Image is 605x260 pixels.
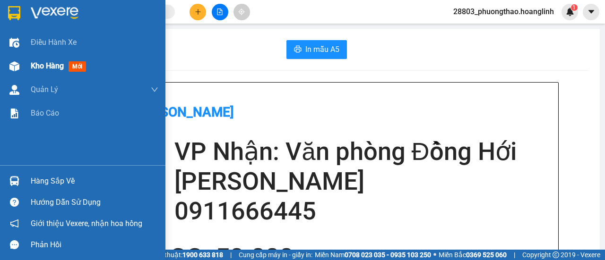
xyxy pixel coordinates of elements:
[433,253,436,257] span: ⚪️
[216,8,223,15] span: file-add
[174,167,553,196] h2: [PERSON_NAME]
[239,250,312,260] span: Cung cấp máy in - giấy in:
[9,176,19,186] img: warehouse-icon
[151,86,158,93] span: down
[57,22,159,38] b: [PERSON_NAME]
[132,104,234,120] b: [PERSON_NAME]
[233,4,250,20] button: aim
[571,4,578,11] sup: 1
[174,137,553,167] h2: VP Nhận: Văn phòng Đồng Hới
[315,250,431,260] span: Miền Nam
[583,4,599,20] button: caret-down
[195,8,201,15] span: plus
[136,250,223,260] span: Hỗ trợ kỹ thuật:
[10,198,19,207] span: question-circle
[294,45,302,54] span: printer
[31,61,64,70] span: Kho hàng
[566,8,574,16] img: icon-new-feature
[9,85,19,95] img: warehouse-icon
[230,250,232,260] span: |
[345,251,431,259] strong: 0708 023 035 - 0935 103 250
[305,43,339,55] span: In mẫu A5
[212,4,228,20] button: file-add
[10,219,19,228] span: notification
[514,250,515,260] span: |
[182,251,223,259] strong: 1900 633 818
[174,196,553,226] h2: 0911666445
[9,109,19,118] img: solution-icon
[466,251,507,259] strong: 0369 525 060
[9,38,19,48] img: warehouse-icon
[31,238,158,252] div: Phản hồi
[9,61,19,71] img: warehouse-icon
[553,252,559,258] span: copyright
[286,40,347,59] button: printerIn mẫu A5
[446,6,562,17] span: 28803_phuongthao.hoanglinh
[31,218,142,229] span: Giới thiệu Vexere, nhận hoa hồng
[50,55,228,144] h2: VP Nhận: Văn phòng Đồng Hới
[31,36,77,48] span: Điều hành xe
[8,6,20,20] img: logo-vxr
[572,4,576,11] span: 1
[31,195,158,210] div: Hướng dẫn sử dụng
[69,61,86,72] span: mới
[587,8,596,16] span: caret-down
[10,240,19,249] span: message
[31,107,59,119] span: Báo cáo
[31,84,58,95] span: Quản Lý
[5,55,76,70] h2: I1PYM9M6
[31,174,158,188] div: Hàng sắp về
[190,4,206,20] button: plus
[238,8,245,15] span: aim
[439,250,507,260] span: Miền Bắc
